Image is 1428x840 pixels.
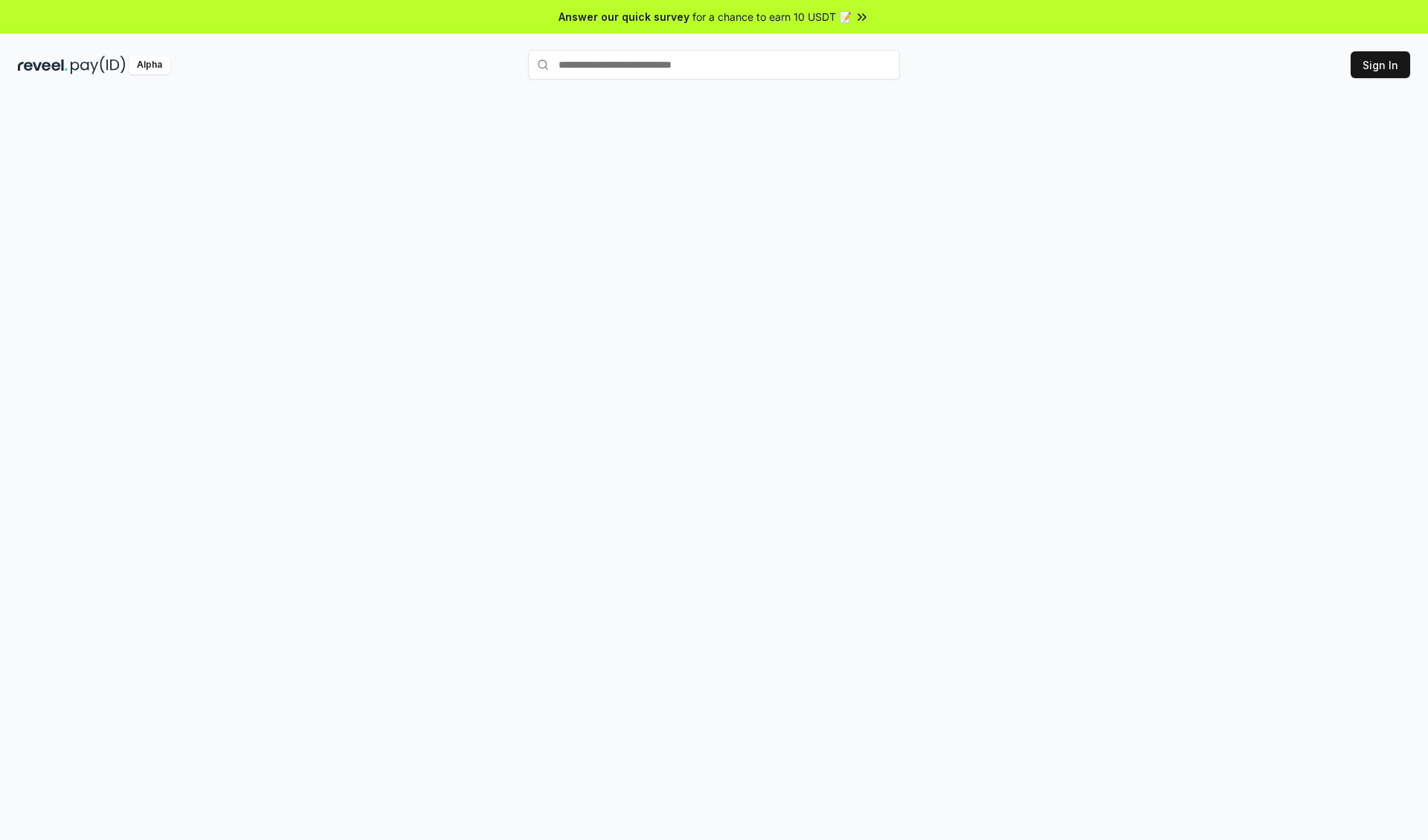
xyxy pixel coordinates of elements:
button: Sign In [1351,51,1410,78]
img: pay_id [71,56,126,74]
img: reveel_dark [18,56,68,74]
div: Alpha [129,56,170,74]
span: for a chance to earn 10 USDT 📝 [692,9,852,25]
span: Answer our quick survey [559,9,689,25]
